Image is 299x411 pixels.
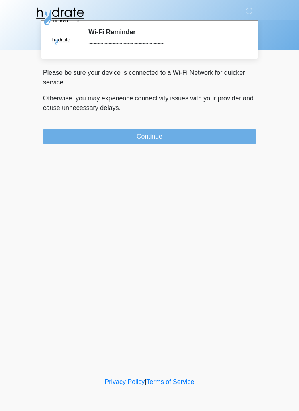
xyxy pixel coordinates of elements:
p: Please be sure your device is connected to a Wi-Fi Network for quicker service. [43,68,256,87]
img: Hydrate IV Bar - Glendale Logo [35,6,85,26]
a: Privacy Policy [105,378,145,385]
img: Agent Avatar [49,28,73,52]
div: ~~~~~~~~~~~~~~~~~~~~ [88,39,244,49]
button: Continue [43,129,256,144]
a: | [145,378,146,385]
a: Terms of Service [146,378,194,385]
p: Otherwise, you may experience connectivity issues with your provider and cause unnecessary delays [43,94,256,113]
span: . [119,104,121,111]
